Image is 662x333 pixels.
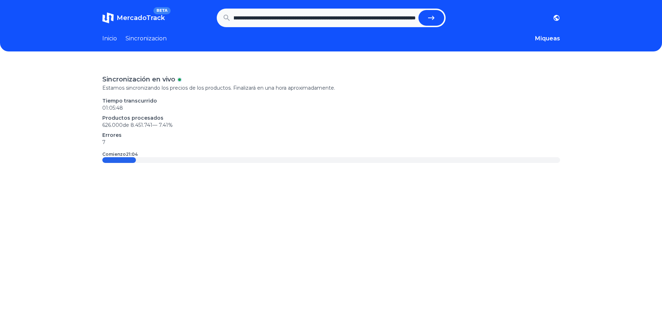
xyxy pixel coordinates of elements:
[102,12,114,24] img: MercadoTrack
[535,34,560,43] button: Miqueas
[153,7,170,14] span: BETA
[159,122,173,128] span: 7.41 %
[102,151,138,157] p: Comienzo
[102,131,560,139] p: Errores
[102,139,560,146] p: 7
[126,151,138,157] time: 21:04
[102,114,560,121] p: Productos procesados
[102,12,165,24] a: MercadoTrackBETA
[102,34,117,43] a: Inicio
[102,105,123,111] time: 01:05:48
[102,84,560,91] p: Estamos sincronizando los precios de los productos. Finalizará en una hora aproximadamente.
[102,121,560,129] p: 626.000 de 8.451.741 —
[102,97,560,104] p: Tiempo transcurrido
[102,74,175,84] p: Sincronización en vivo
[117,14,165,22] span: MercadoTrack
[126,34,167,43] a: Sincronizacion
